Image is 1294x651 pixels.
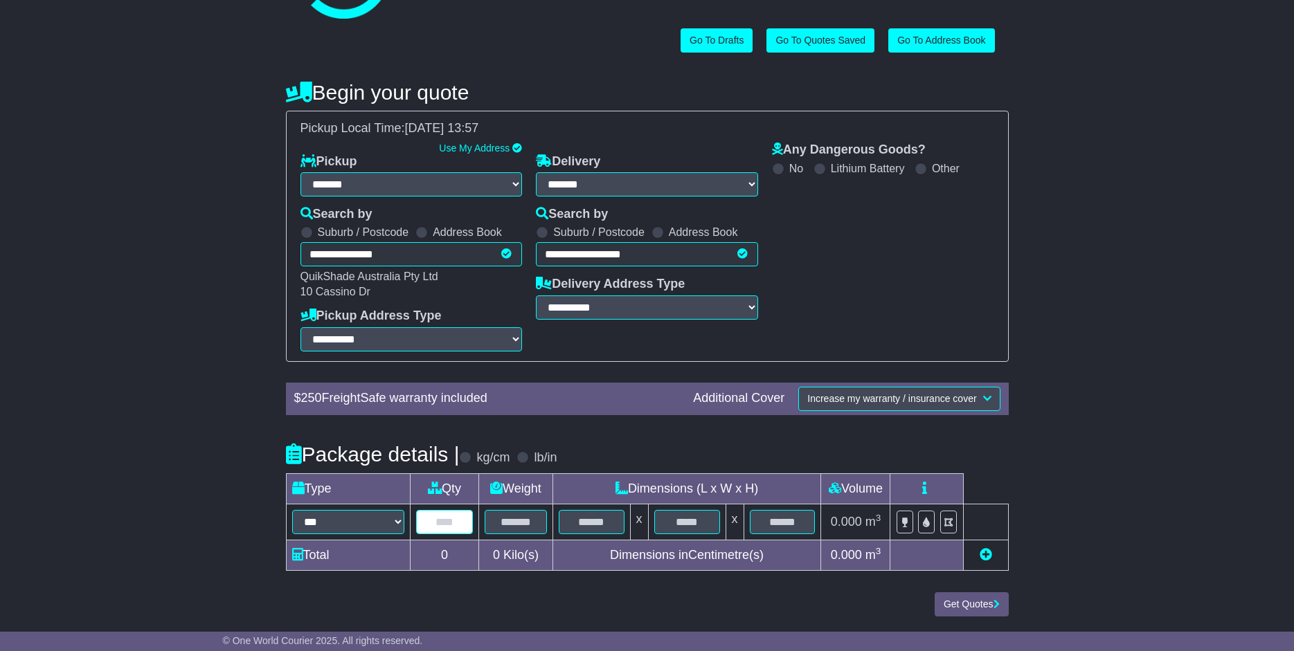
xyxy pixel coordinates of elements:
[552,473,821,504] td: Dimensions (L x W x H)
[766,28,874,53] a: Go To Quotes Saved
[476,450,510,466] label: kg/cm
[286,81,1009,104] h4: Begin your quote
[789,162,803,175] label: No
[479,540,553,570] td: Kilo(s)
[821,473,890,504] td: Volume
[286,473,411,504] td: Type
[301,391,322,405] span: 250
[287,391,687,406] div: $ FreightSafe warranty included
[798,387,1000,411] button: Increase my warranty / insurance cover
[876,513,881,523] sup: 3
[888,28,994,53] a: Go To Address Book
[980,548,992,562] a: Add new item
[553,226,645,239] label: Suburb / Postcode
[932,162,960,175] label: Other
[223,635,423,646] span: © One World Courier 2025. All rights reserved.
[681,28,753,53] a: Go To Drafts
[865,515,881,529] span: m
[534,450,557,466] label: lb/in
[831,515,862,529] span: 0.000
[865,548,881,562] span: m
[552,540,821,570] td: Dimensions in Centimetre(s)
[411,540,479,570] td: 0
[831,548,862,562] span: 0.000
[669,226,738,239] label: Address Book
[286,540,411,570] td: Total
[536,277,685,292] label: Delivery Address Type
[935,592,1009,616] button: Get Quotes
[831,162,905,175] label: Lithium Battery
[411,473,479,504] td: Qty
[300,154,357,169] label: Pickup
[536,154,600,169] label: Delivery
[807,393,976,404] span: Increase my warranty / insurance cover
[536,207,608,222] label: Search by
[300,286,370,297] span: 10 Cassino Dr
[405,121,479,135] span: [DATE] 13:57
[479,473,553,504] td: Weight
[630,504,648,540] td: x
[300,271,438,282] span: QuikShade Australia Pty Ltd
[439,143,510,154] a: Use My Address
[300,207,372,222] label: Search by
[433,226,502,239] label: Address Book
[318,226,409,239] label: Suburb / Postcode
[493,548,500,562] span: 0
[686,391,791,406] div: Additional Cover
[294,121,1001,136] div: Pickup Local Time:
[772,143,926,158] label: Any Dangerous Goods?
[876,546,881,556] sup: 3
[726,504,744,540] td: x
[300,309,442,324] label: Pickup Address Type
[286,443,460,466] h4: Package details |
